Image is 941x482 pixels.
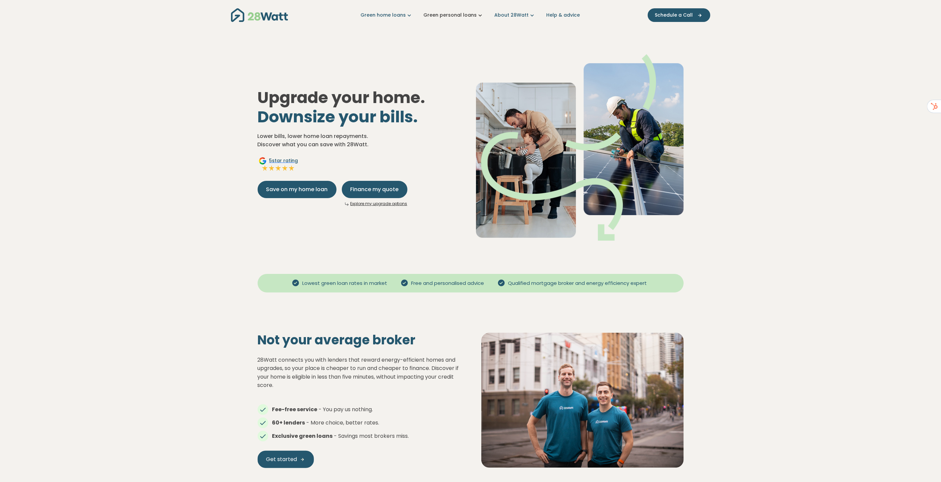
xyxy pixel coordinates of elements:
[266,185,328,193] span: Save on my home loan
[272,432,333,440] strong: Exclusive green loans
[272,406,318,413] strong: Fee-free service
[300,280,390,287] span: Lowest green loan rates in market
[266,455,297,463] span: Get started
[268,165,275,172] img: Full star
[648,8,710,22] button: Schedule a Call
[288,165,295,172] img: Full star
[258,356,460,390] p: 28Watt connects you with lenders that reward energy-efficient homes and upgrades, so your place i...
[351,201,407,206] a: Explore my upgrade options
[258,106,418,128] span: Downsize your bills.
[275,165,282,172] img: Full star
[342,181,407,198] button: Finance my quote
[307,419,379,426] span: - More choice, better rates.
[481,333,684,467] img: Solar panel installation on a residential roof
[231,8,288,22] img: 28Watt
[258,88,465,126] h1: Upgrade your home.
[262,165,268,172] img: Full star
[495,12,536,19] a: About 28Watt
[319,406,373,413] span: - You pay us nothing.
[258,132,465,149] p: Lower bills, lower home loan repayments. Discover what you can save with 28Watt.
[258,451,314,468] a: Get started
[361,12,413,19] a: Green home loans
[476,54,684,241] img: Dad helping toddler
[231,7,710,24] nav: Main navigation
[269,157,298,164] span: 5 star rating
[351,185,399,193] span: Finance my quote
[258,332,460,348] h2: Not your average broker
[547,12,580,19] a: Help & advice
[258,181,337,198] button: Save on my home loan
[258,157,299,173] a: Google5star ratingFull starFull starFull starFull starFull star
[408,280,487,287] span: Free and personalised advice
[334,432,409,440] span: - Savings most brokers miss.
[424,12,484,19] a: Green personal loans
[282,165,288,172] img: Full star
[272,419,305,426] strong: 60+ lenders
[259,157,267,165] img: Google
[655,12,693,19] span: Schedule a Call
[505,280,649,287] span: Qualified mortgage broker and energy efficiency expert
